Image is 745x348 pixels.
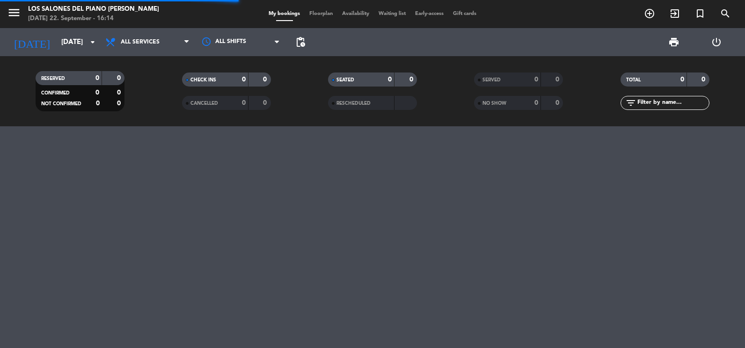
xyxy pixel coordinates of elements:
strong: 0 [680,76,684,83]
span: CONFIRMED [41,91,70,95]
strong: 0 [242,100,246,106]
i: arrow_drop_down [87,36,98,48]
strong: 0 [534,100,538,106]
strong: 0 [555,76,561,83]
span: Gift cards [448,11,481,16]
span: SEATED [336,78,354,82]
strong: 0 [263,76,269,83]
strong: 0 [242,76,246,83]
button: menu [7,6,21,23]
i: [DATE] [7,32,57,52]
strong: 0 [263,100,269,106]
i: filter_list [625,97,636,109]
strong: 0 [534,76,538,83]
span: NO SHOW [482,101,506,106]
strong: 0 [96,100,100,107]
span: CANCELLED [190,101,218,106]
input: Filter by name... [636,98,709,108]
span: All services [121,39,160,45]
div: LOG OUT [695,28,738,56]
strong: 0 [117,89,123,96]
div: [DATE] 22. September - 16:14 [28,14,159,23]
i: turned_in_not [694,8,706,19]
span: NOT CONFIRMED [41,101,81,106]
strong: 0 [117,75,123,81]
strong: 0 [388,76,392,83]
span: Waiting list [374,11,410,16]
span: TOTAL [626,78,641,82]
span: SERVED [482,78,501,82]
strong: 0 [95,75,99,81]
strong: 0 [701,76,707,83]
span: Availability [337,11,374,16]
i: power_settings_new [711,36,722,48]
span: Early-access [410,11,448,16]
span: RESCHEDULED [336,101,371,106]
span: CHECK INS [190,78,216,82]
i: exit_to_app [669,8,680,19]
span: My bookings [264,11,305,16]
i: add_circle_outline [644,8,655,19]
i: search [720,8,731,19]
i: menu [7,6,21,20]
span: pending_actions [295,36,306,48]
strong: 0 [409,76,415,83]
div: Los Salones del Piano [PERSON_NAME] [28,5,159,14]
strong: 0 [95,89,99,96]
strong: 0 [555,100,561,106]
span: Floorplan [305,11,337,16]
strong: 0 [117,100,123,107]
span: print [668,36,679,48]
span: RESERVED [41,76,65,81]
